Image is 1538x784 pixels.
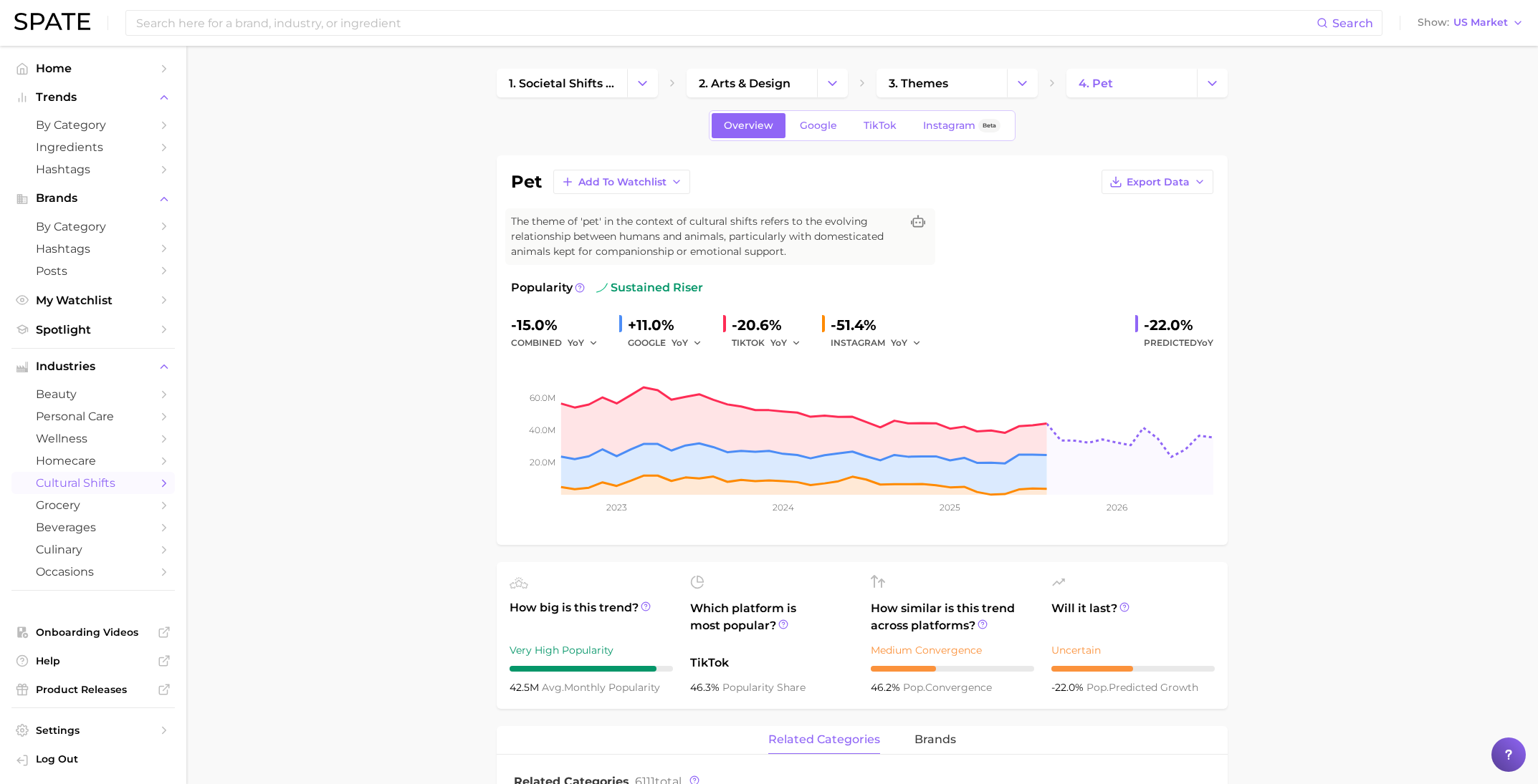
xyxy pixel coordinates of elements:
span: YoY [568,337,584,349]
span: Overview [724,120,773,132]
span: Hashtags [36,242,151,256]
span: Show [1418,19,1449,26]
tspan: 2024 [773,502,794,513]
span: YoY [770,337,787,349]
a: Ingredients [11,136,175,158]
span: Industries [36,360,151,373]
span: YoY [891,337,907,349]
a: Google [788,113,849,138]
tspan: 2026 [1107,502,1127,513]
span: My Watchlist [36,294,151,307]
abbr: popularity index [1086,681,1109,694]
span: YoY [1197,337,1213,348]
button: Add to Watchlist [553,170,690,194]
a: by Category [11,114,175,136]
span: 3. themes [889,77,948,90]
span: beauty [36,387,151,401]
span: Popularity [511,279,573,296]
span: Google [800,120,837,132]
div: 5 / 10 [1051,666,1215,672]
a: Help [11,650,175,672]
span: wellness [36,432,151,445]
button: YoY [672,334,702,352]
div: INSTAGRAM [831,334,931,352]
div: -15.0% [511,314,608,337]
a: Settings [11,720,175,741]
a: 3. themes [877,69,1007,97]
span: culinary [36,543,151,556]
span: Beta [983,120,996,132]
span: convergence [903,681,992,694]
span: Product Releases [36,683,151,696]
div: TIKTOK [732,334,811,352]
a: grocery [11,494,175,516]
button: YoY [568,334,598,352]
a: Log out. Currently logged in with e-mail raj@netrush.com. [11,748,175,773]
span: predicted growth [1086,681,1198,694]
img: SPATE [14,13,90,30]
span: Brands [36,192,151,205]
span: Search [1332,16,1373,30]
span: brands [914,733,956,746]
span: Export Data [1127,176,1190,188]
span: by Category [36,220,151,233]
span: by Category [36,118,151,132]
span: YoY [672,337,688,349]
span: US Market [1453,19,1508,26]
span: Predicted [1144,334,1213,352]
span: popularity share [722,681,806,694]
div: -22.0% [1144,314,1213,337]
a: Hashtags [11,238,175,260]
span: 4. pet [1079,77,1113,90]
span: Posts [36,264,151,278]
span: 46.3% [690,681,722,694]
div: Medium Convergence [871,642,1034,659]
button: Brands [11,188,175,209]
button: Change Category [627,69,658,97]
a: 1. societal shifts & culture [497,69,627,97]
a: wellness [11,427,175,450]
a: culinary [11,538,175,561]
span: 46.2% [871,681,903,694]
abbr: average [542,681,564,694]
div: 4 / 10 [871,666,1034,672]
a: Posts [11,260,175,282]
span: Will it last? [1051,600,1215,634]
span: homecare [36,454,151,468]
a: Home [11,57,175,79]
a: homecare [11,450,175,472]
span: Trends [36,91,151,104]
a: 4. pet [1066,69,1197,97]
div: -20.6% [732,314,811,337]
button: Export Data [1102,170,1213,194]
img: sustained riser [596,282,608,294]
span: -22.0% [1051,681,1086,694]
a: 2. arts & design [687,69,817,97]
div: 9 / 10 [510,666,673,672]
a: Product Releases [11,679,175,700]
span: Instagram [923,120,975,132]
div: +11.0% [628,314,712,337]
tspan: 2025 [940,502,960,513]
span: The theme of 'pet' in the context of cultural shifts refers to the evolving relationship between ... [511,214,901,259]
abbr: popularity index [903,681,925,694]
span: occasions [36,565,151,579]
div: -51.4% [831,314,931,337]
button: Change Category [1197,69,1228,97]
span: TikTok [864,120,897,132]
a: cultural shifts [11,472,175,494]
span: Onboarding Videos [36,626,151,639]
span: monthly popularity [542,681,660,694]
a: by Category [11,216,175,238]
span: Which platform is most popular? [690,600,854,647]
button: Change Category [1007,69,1038,97]
span: personal care [36,410,151,423]
span: 1. societal shifts & culture [509,77,615,90]
span: Log Out [36,752,163,765]
span: Settings [36,724,151,737]
span: 2. arts & design [699,77,791,90]
a: InstagramBeta [911,113,1013,138]
div: combined [511,334,608,352]
input: Search here for a brand, industry, or ingredient [135,11,1317,35]
span: How big is this trend? [510,599,673,634]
